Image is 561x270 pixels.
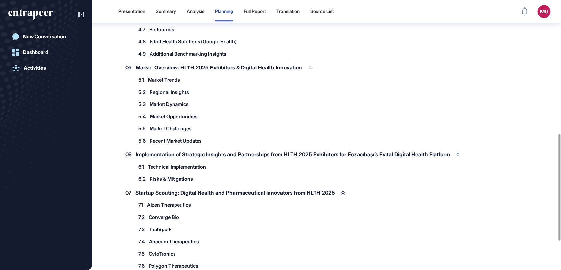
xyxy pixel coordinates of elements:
span: Risks & Mitigations [150,176,193,181]
span: 5.5 [138,126,146,131]
span: 4.7 [138,27,145,32]
div: Presentation [118,9,145,14]
span: 4.8 [138,39,146,44]
div: New Conversation [23,34,66,40]
span: 6.1 [138,164,144,169]
span: 7.4 [138,239,145,244]
span: Market Overview: HLTH 2025 Exhibitors & Digital Health Innovation [136,65,302,70]
div: Translation [276,9,300,14]
span: Technical Implementation [148,164,206,169]
span: Implementation of Strategic Insights and Partnerships from HLTH 2025 Exhibitors for Eczacıbaşı’s ... [136,152,450,157]
span: 05 [125,65,132,70]
div: Planning [215,9,233,14]
span: Startup Scouting: Digital Health and Pharmaceutical Innovators from HLTH 2025 [135,190,335,195]
span: 5.4 [138,114,146,119]
div: Summary [156,9,176,14]
span: Regional Insights [150,90,189,94]
span: 4.9 [138,51,146,56]
span: Market Dynamics [150,102,189,107]
span: 7.5 [138,251,145,256]
span: 5.2 [138,90,146,94]
span: Ariceum Therapeutics [149,239,199,244]
a: Dashboard [8,46,84,59]
span: Fitbit Health Solutions (Google Health) [150,39,237,44]
a: New Conversation [8,30,84,43]
span: 7.2 [138,215,145,220]
span: 5.6 [138,138,146,143]
span: 5.3 [138,102,146,107]
div: Source List [310,9,334,14]
span: 5.1 [138,77,144,82]
a: Activities [8,62,84,75]
span: 07 [125,190,131,195]
span: 06 [125,152,132,157]
span: Converge Bio [149,215,179,220]
span: 7.1 [138,202,143,207]
span: Market Trends [148,77,180,82]
span: Recent Market Updates [150,138,202,143]
span: 7.6 [138,263,145,268]
button: MU [537,5,550,18]
span: Additional Benchmarking Insights [150,51,226,56]
span: Aizen Therapeutics [147,202,191,207]
span: CytoTronics [149,251,176,256]
div: Dashboard [23,49,48,55]
div: Analysis [187,9,204,14]
span: Market Challenges [150,126,192,131]
div: entrapeer-logo [8,9,53,20]
div: Activities [24,65,46,71]
span: 7.3 [138,227,145,232]
span: TrialSpark [149,227,172,232]
span: Market Opportunities [150,114,198,119]
span: 6.2 [138,176,146,181]
span: Biofourmis [149,27,174,32]
span: Polygon Therapeutics [149,263,198,268]
div: Full Report [244,9,266,14]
